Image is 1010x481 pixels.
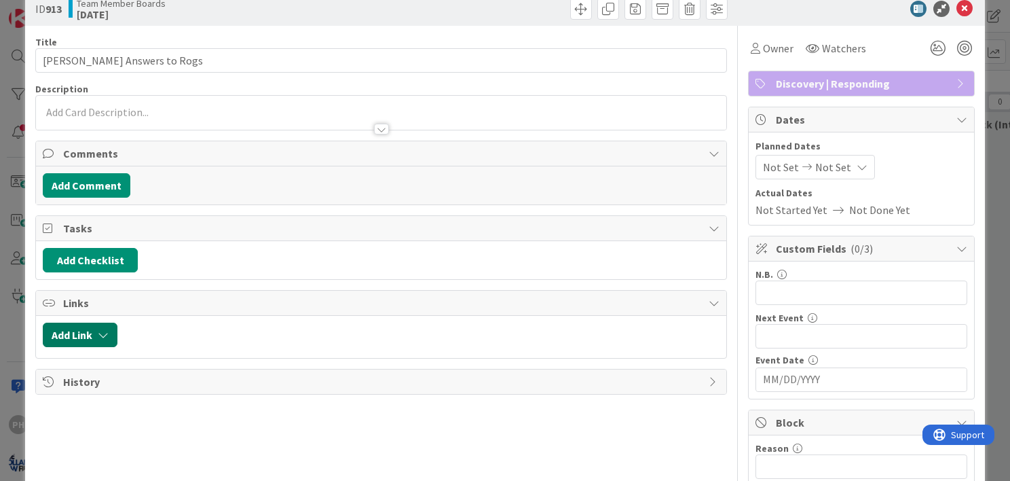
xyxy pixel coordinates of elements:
div: Event Date [755,355,967,365]
button: Add Checklist [43,248,138,272]
span: ( 0/3 ) [850,242,873,255]
span: Watchers [822,40,866,56]
span: Block [776,414,950,431]
input: MM/DD/YYYY [763,368,960,391]
span: Comments [63,145,702,162]
span: Description [35,83,88,95]
label: Title [35,36,57,48]
span: Planned Dates [755,139,967,154]
span: Owner [763,40,793,56]
b: 913 [45,2,62,16]
span: Tasks [63,220,702,236]
span: Support [29,2,62,18]
button: Add Comment [43,173,130,198]
span: Not Done Yet [849,202,910,218]
span: Actual Dates [755,186,967,200]
label: N.B. [755,268,773,281]
span: Not Started Yet [755,202,827,218]
label: Next Event [755,312,804,324]
span: Custom Fields [776,240,950,257]
span: Dates [776,111,950,128]
label: Reason [755,442,789,455]
span: Not Set [815,159,851,175]
button: Add Link [43,323,117,347]
span: ID [35,1,62,17]
span: Discovery | Responding [776,75,950,92]
input: type card name here... [35,48,727,73]
span: Not Set [763,159,799,175]
b: [DATE] [77,9,166,20]
span: History [63,374,702,390]
span: Links [63,295,702,311]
